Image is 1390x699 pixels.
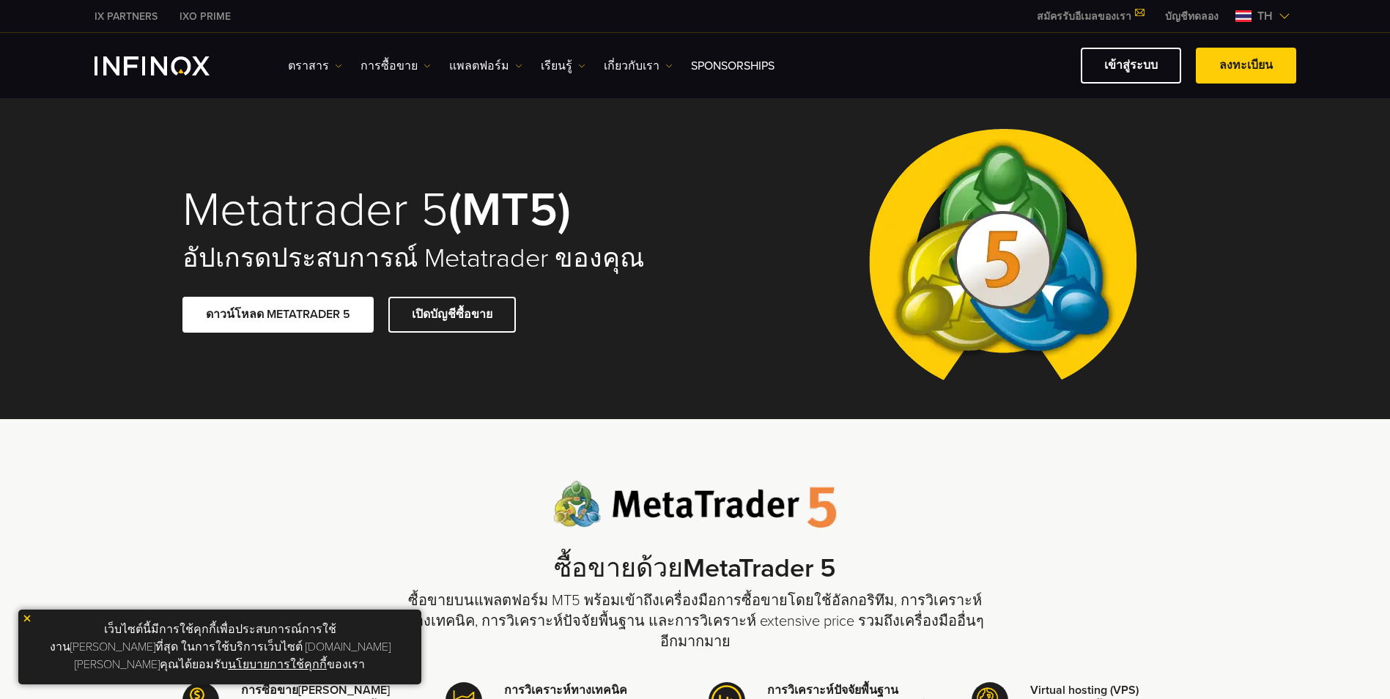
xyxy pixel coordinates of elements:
[604,57,673,75] a: เกี่ยวกับเรา
[448,181,571,239] strong: (MT5)
[683,552,836,584] strong: MetaTrader 5
[691,57,775,75] a: Sponsorships
[361,57,431,75] a: การซื้อขาย
[182,185,675,235] h1: Metatrader 5
[1154,9,1230,24] a: INFINOX MENU
[553,481,837,528] img: Meta Trader 5 logo
[228,657,327,672] a: นโยบายการใช้คุกกี้
[95,56,244,75] a: INFINOX Logo
[1081,48,1181,84] a: เข้าสู่ระบบ
[182,297,374,333] a: ดาวน์โหลด METATRADER 5
[402,591,988,652] p: ซื้อขายบนแพลตฟอร์ม MT5 พร้อมเข้าถึงเครื่องมือการซื้อขายโดยใช้อัลกอริทึม, การวิเคราะห์ทางเทคนิค, ก...
[541,57,585,75] a: เรียนรู้
[449,57,522,75] a: แพลตฟอร์ม
[84,9,169,24] a: INFINOX
[504,683,627,698] strong: การวิเคราะห์ทางเทคนิค
[1196,48,1296,84] a: ลงทะเบียน
[402,553,988,585] h2: ซื้อขายด้วย
[241,683,390,698] strong: การซื้อขาย[PERSON_NAME]
[1030,683,1139,698] strong: Virtual hosting (VPS)
[767,683,898,698] strong: การวิเคราะห์ปัจจัยพื้นฐาน
[182,243,675,275] h2: อัปเกรดประสบการณ์ Metatrader ของคุณ
[22,613,32,624] img: yellow close icon
[388,297,516,333] a: เปิดบัญชีซื้อขาย
[1252,7,1279,25] span: th
[857,98,1148,419] img: Meta Trader 5
[288,57,342,75] a: ตราสาร
[169,9,242,24] a: INFINOX
[26,617,414,677] p: เว็บไซต์นี้มีการใช้คุกกี้เพื่อประสบการณ์การใช้งาน[PERSON_NAME]ที่สุด ในการใช้บริการเว็บไซต์ [DOMA...
[1026,10,1154,23] a: สมัครรับอีเมลของเรา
